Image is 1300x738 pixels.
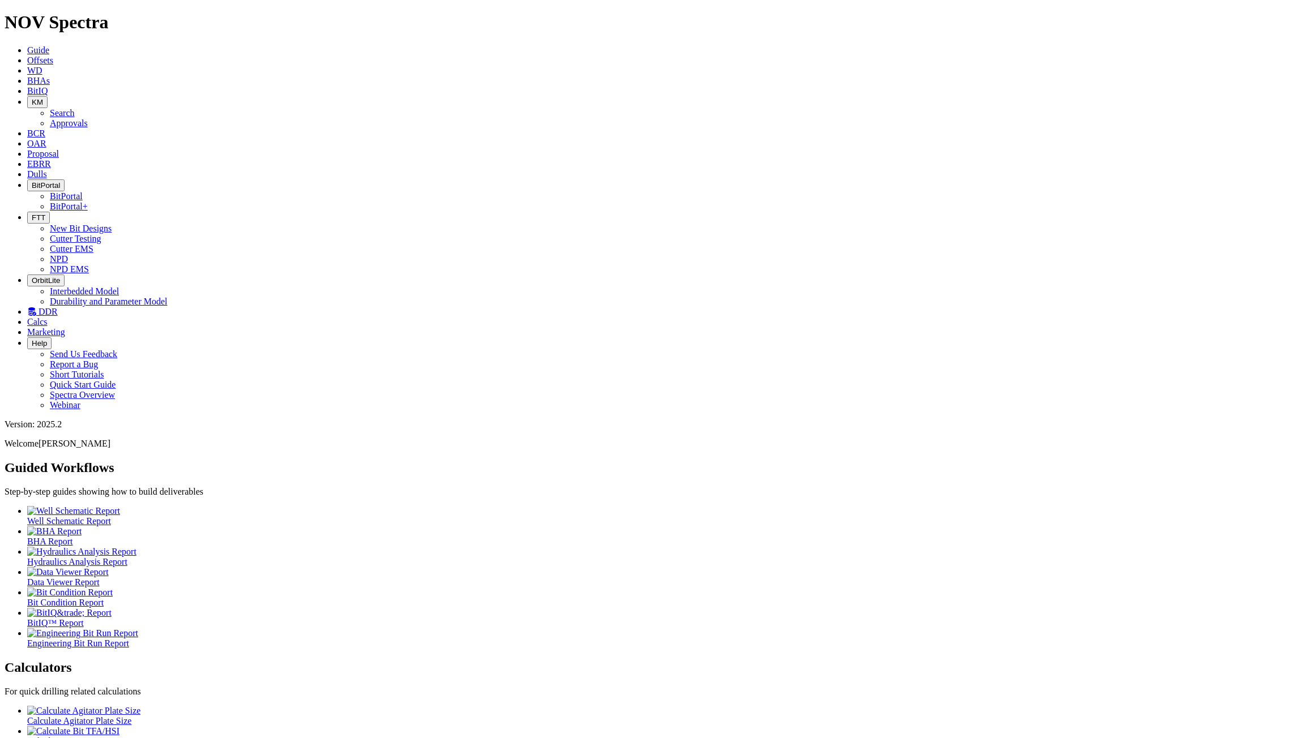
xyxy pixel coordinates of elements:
span: BitIQ™ Report [27,618,84,628]
h2: Calculators [5,660,1295,675]
span: Data Viewer Report [27,577,100,587]
a: Bit Condition Report Bit Condition Report [27,587,1295,607]
span: FTT [32,213,45,222]
a: NPD [50,254,68,264]
button: OrbitLite [27,274,65,286]
button: FTT [27,212,50,224]
a: EBRR [27,159,51,169]
button: KM [27,96,48,108]
a: Calcs [27,317,48,327]
a: Cutter EMS [50,244,93,254]
img: Data Viewer Report [27,567,109,577]
img: Well Schematic Report [27,506,120,516]
p: Step-by-step guides showing how to build deliverables [5,487,1295,497]
a: Short Tutorials [50,370,104,379]
span: [PERSON_NAME] [39,439,110,448]
p: Welcome [5,439,1295,449]
a: Hydraulics Analysis Report Hydraulics Analysis Report [27,547,1295,567]
a: BCR [27,128,45,138]
span: Help [32,339,47,347]
img: BitIQ&trade; Report [27,608,112,618]
span: KM [32,98,43,106]
a: BHA Report BHA Report [27,526,1295,546]
a: Guide [27,45,49,55]
button: BitPortal [27,179,65,191]
button: Help [27,337,52,349]
img: BHA Report [27,526,82,537]
a: Approvals [50,118,88,128]
a: Offsets [27,55,53,65]
a: Interbedded Model [50,286,119,296]
span: OrbitLite [32,276,60,285]
a: BitIQ [27,86,48,96]
div: Version: 2025.2 [5,419,1295,430]
a: Proposal [27,149,59,158]
a: BHAs [27,76,50,85]
span: BHA Report [27,537,72,546]
img: Hydraulics Analysis Report [27,547,136,557]
h2: Guided Workflows [5,460,1295,475]
h1: NOV Spectra [5,12,1295,33]
span: Well Schematic Report [27,516,111,526]
a: Well Schematic Report Well Schematic Report [27,506,1295,526]
a: Engineering Bit Run Report Engineering Bit Run Report [27,628,1295,648]
a: Send Us Feedback [50,349,117,359]
span: Bit Condition Report [27,598,104,607]
a: NPD EMS [50,264,89,274]
a: Report a Bug [50,359,98,369]
a: Data Viewer Report Data Viewer Report [27,567,1295,587]
span: Hydraulics Analysis Report [27,557,127,567]
img: Calculate Agitator Plate Size [27,706,140,716]
img: Bit Condition Report [27,587,113,598]
img: Calculate Bit TFA/HSI [27,726,119,736]
a: Calculate Agitator Plate Size Calculate Agitator Plate Size [27,706,1295,726]
img: Engineering Bit Run Report [27,628,138,638]
a: Cutter Testing [50,234,101,243]
span: DDR [39,307,58,316]
a: Marketing [27,327,65,337]
a: BitPortal+ [50,201,88,211]
a: New Bit Designs [50,224,112,233]
a: Durability and Parameter Model [50,297,168,306]
span: BitPortal [32,181,60,190]
p: For quick drilling related calculations [5,686,1295,697]
a: Spectra Overview [50,390,115,400]
a: Webinar [50,400,80,410]
span: Engineering Bit Run Report [27,638,129,648]
a: BitIQ&trade; Report BitIQ™ Report [27,608,1295,628]
a: BitPortal [50,191,83,201]
a: DDR [27,307,58,316]
a: Quick Start Guide [50,380,116,389]
a: WD [27,66,42,75]
a: OAR [27,139,46,148]
a: Search [50,108,75,118]
a: Dulls [27,169,47,179]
